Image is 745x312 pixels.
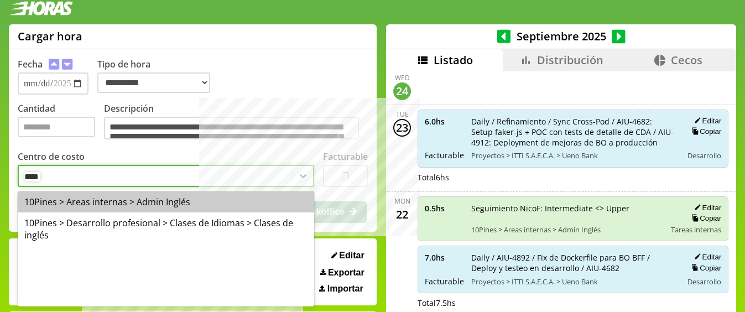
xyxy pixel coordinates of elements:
[18,150,85,163] label: Centro de costo
[9,1,73,15] img: logotipo
[18,212,314,246] div: 10Pines > Desarrollo profesional > Clases de Idiomas > Clases de inglés
[691,203,721,212] button: Editar
[97,72,210,93] select: Tipo de hora
[510,29,612,44] span: Septiembre 2025
[393,82,411,100] div: 24
[688,263,721,273] button: Copiar
[471,150,675,160] span: Proyectos > ITTI S.A.E.C.A. > Ueno Bank
[418,172,728,183] div: Total 6 hs
[425,252,463,263] span: 7.0 hs
[671,225,721,235] span: Tareas internas
[104,102,368,143] label: Descripción
[396,110,409,119] div: Tue
[328,268,364,278] span: Exportar
[104,117,359,140] textarea: Descripción
[327,284,363,294] span: Importar
[425,203,463,214] span: 0.5 hs
[418,298,728,308] div: Total 7.5 hs
[395,73,410,82] div: Wed
[328,250,368,261] button: Editar
[471,252,675,273] span: Daily / AIU-4892 / Fix de Dockerfile para BO BFF / Deploy y testeo en desarrollo / AIU-4682
[687,150,721,160] span: Desarrollo
[425,150,463,160] span: Facturable
[688,214,721,223] button: Copiar
[97,58,219,95] label: Tipo de hora
[394,196,410,206] div: Mon
[425,116,463,127] span: 6.0 hs
[425,276,463,287] span: Facturable
[671,53,702,67] span: Cecos
[434,53,473,67] span: Listado
[393,206,411,223] div: 22
[18,117,95,137] input: Cantidad
[339,251,364,261] span: Editar
[471,225,663,235] span: 10Pines > Areas internas > Admin Inglés
[18,58,43,70] label: Fecha
[687,277,721,287] span: Desarrollo
[18,102,104,143] label: Cantidad
[18,29,82,44] h1: Cargar hora
[18,191,314,212] div: 10Pines > Areas internas > Admin Inglés
[393,119,411,137] div: 23
[537,53,603,67] span: Distribución
[691,116,721,126] button: Editar
[471,203,663,214] span: Seguimiento NicoF: Intermediate <> Upper
[471,116,675,148] span: Daily / Refinamiento / Sync Cross-Pod / AIU-4682: Setup faker-js + POC con tests de detalle de CD...
[691,252,721,262] button: Editar
[688,127,721,136] button: Copiar
[323,150,368,163] label: Facturable
[471,277,675,287] span: Proyectos > ITTI S.A.E.C.A. > Ueno Bank
[317,267,368,278] button: Exportar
